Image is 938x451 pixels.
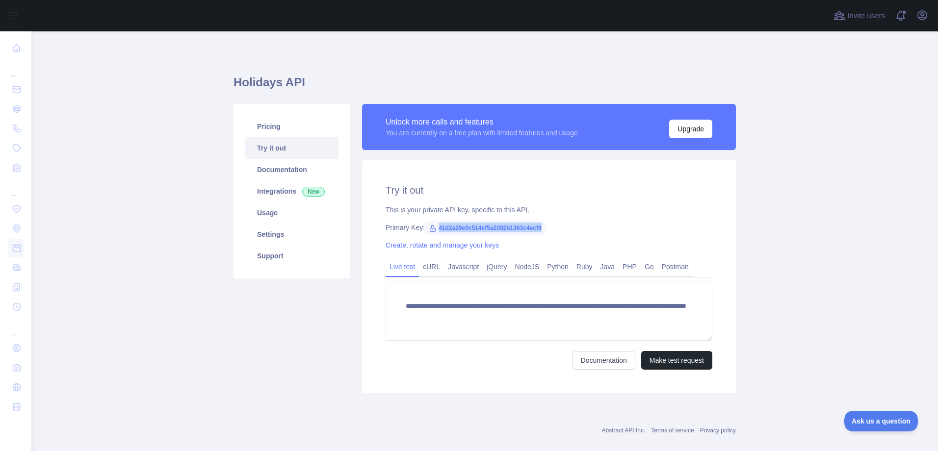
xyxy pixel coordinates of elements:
a: Pricing [245,116,339,137]
span: Invite users [847,10,885,22]
div: ... [8,318,24,337]
a: Python [543,259,573,275]
a: Live test [386,259,419,275]
a: Privacy policy [700,427,736,434]
a: NodeJS [511,259,543,275]
h2: Try it out [386,183,712,197]
span: 41d2a29e0c514ef5a2082b1363c4ecf9 [425,221,546,235]
a: jQuery [483,259,511,275]
a: Settings [245,224,339,245]
a: Terms of service [651,427,694,434]
a: Usage [245,202,339,224]
div: This is your private API key, specific to this API. [386,205,712,215]
a: Integrations New [245,180,339,202]
a: PHP [619,259,641,275]
button: Make test request [641,351,712,370]
span: New [302,187,325,197]
button: Upgrade [669,120,712,138]
a: Abstract API Inc. [602,427,646,434]
a: Java [597,259,619,275]
div: ... [8,59,24,78]
a: Documentation [245,159,339,180]
iframe: Toggle Customer Support [844,411,918,431]
div: Primary Key: [386,223,712,232]
div: ... [8,178,24,198]
a: Support [245,245,339,267]
button: Invite users [832,8,887,24]
a: Ruby [573,259,597,275]
h1: Holidays API [234,75,736,98]
a: Go [641,259,658,275]
a: Postman [658,259,693,275]
a: Try it out [245,137,339,159]
a: Javascript [444,259,483,275]
a: Documentation [573,351,635,370]
a: Create, rotate and manage your keys [386,241,499,249]
div: You are currently on a free plan with limited features and usage [386,128,578,138]
a: cURL [419,259,444,275]
div: Unlock more calls and features [386,116,578,128]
